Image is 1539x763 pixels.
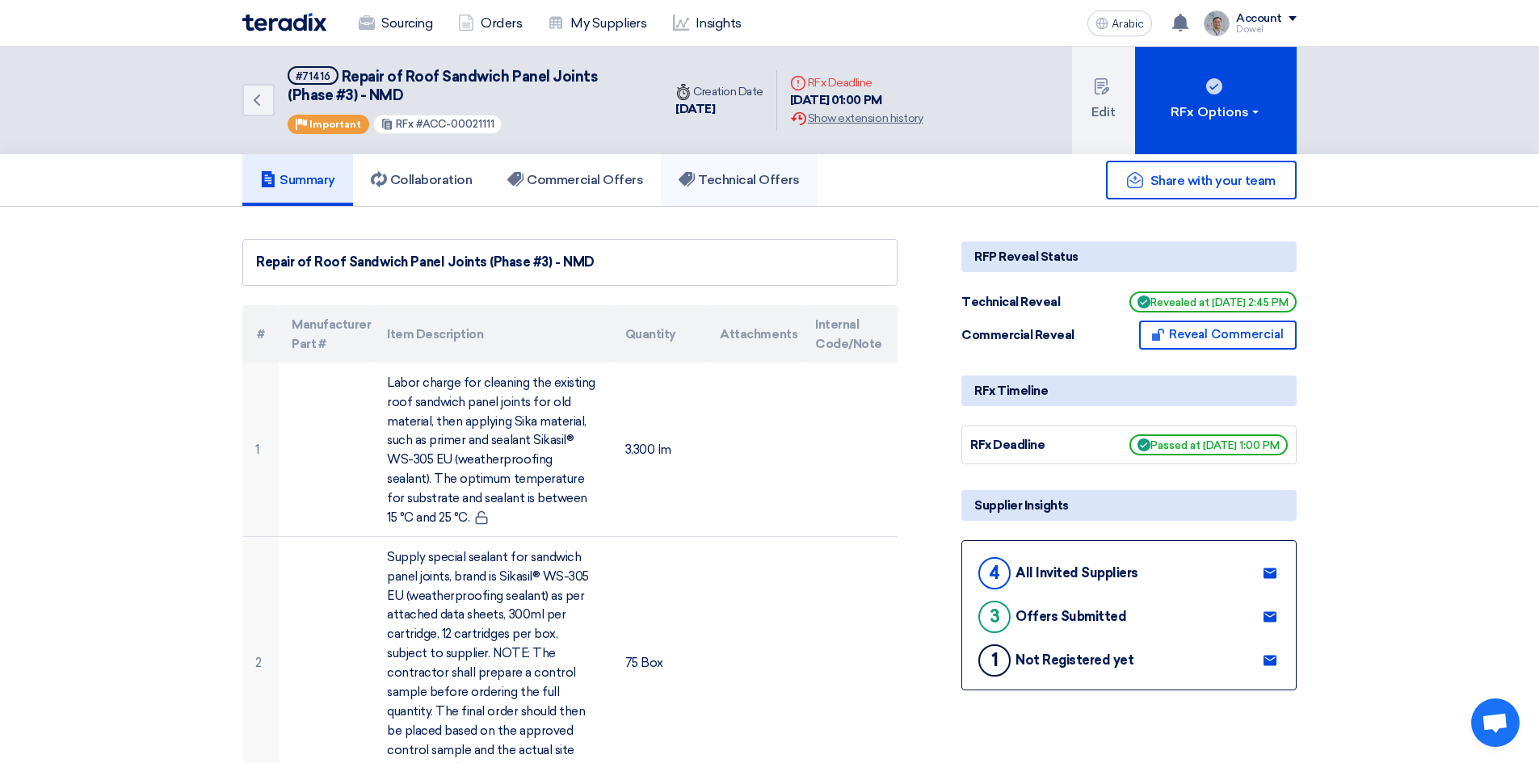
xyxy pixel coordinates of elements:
[396,118,414,130] font: RFx
[346,6,445,41] a: Sourcing
[288,68,597,104] font: Repair of Roof Sandwich Panel Joints (Phase #3) - NMD
[481,15,522,31] font: Orders
[1150,173,1276,188] font: Share with your team
[1150,440,1280,452] font: Passed at [DATE] 1:00 PM
[296,70,330,82] font: #71416
[675,102,715,116] font: [DATE]
[1112,17,1144,31] font: Arabic
[991,649,999,671] font: 1
[1072,47,1135,154] button: Edit
[974,384,1048,398] font: RFx Timeline
[1015,652,1133,668] font: Not Registered yet
[989,562,1000,584] font: 4
[257,327,265,342] font: #
[961,295,1060,309] font: Technical Reveal
[570,15,646,31] font: My Suppliers
[990,606,1000,627] font: 3
[535,6,659,41] a: My Suppliers
[698,172,799,187] font: Technical Offers
[445,6,535,41] a: Orders
[696,15,742,31] font: Insights
[720,327,797,342] font: Attachments
[625,327,676,342] font: Quantity
[1015,609,1126,624] font: Offers Submitted
[790,93,882,107] font: [DATE] 01:00 PM
[527,172,643,187] font: Commercial Offers
[1169,327,1284,342] font: Reveal Commercial
[815,317,882,351] font: Internal Code/Note
[255,442,259,457] font: 1
[1236,24,1264,35] font: Dowel
[1204,10,1230,36] img: IMG_1753965247717.jpg
[387,375,595,525] font: Labor charge for cleaning the existing roof sandwich panel joints for old material, then applying...
[661,154,817,206] a: Technical Offers
[1150,297,1289,309] font: Revealed at [DATE] 2:45 PM
[660,6,755,41] a: Insights
[280,172,335,187] font: Summary
[1087,10,1152,36] button: Arabic
[970,438,1045,452] font: RFx Deadline
[961,328,1074,342] font: Commercial Reveal
[381,15,432,31] font: Sourcing
[387,327,483,342] font: Item Description
[242,13,326,31] img: Teradix logo
[256,254,595,270] font: Repair of Roof Sandwich Panel Joints (Phase #3) - NMD
[693,85,763,99] font: Creation Date
[255,656,262,670] font: 2
[625,656,663,670] font: 75 Box
[1135,47,1297,154] button: RFx Options
[390,172,473,187] font: Collaboration
[242,154,353,206] a: Summary
[292,317,371,351] font: Manufacturer Part #
[1091,104,1116,119] font: Edit
[353,154,490,206] a: Collaboration
[1015,565,1138,581] font: All Invited Suppliers
[625,442,671,457] font: 3,300 lm
[490,154,661,206] a: Commercial Offers
[1171,104,1249,119] font: RFx Options
[416,118,494,130] font: #ACC-00021111
[1471,698,1520,747] div: Open chat
[808,111,923,125] font: Show extension history
[1139,321,1297,350] button: Reveal Commercial
[288,66,643,106] h5: Repair of Roof Sandwich Panel Joints (Phase #3) - NMD
[1236,11,1282,25] font: Account
[974,249,1079,264] font: RFP Reveal Status
[309,119,361,130] font: Important
[974,498,1069,513] font: Supplier Insights
[808,76,873,90] font: RFx Deadline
